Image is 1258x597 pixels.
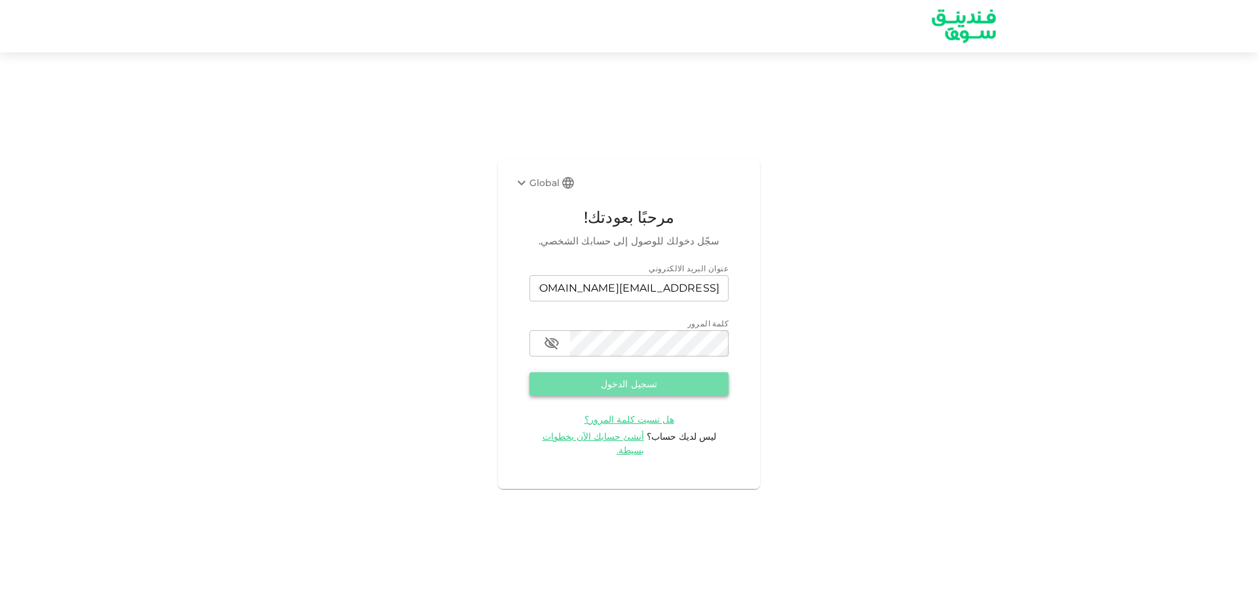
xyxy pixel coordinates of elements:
[584,414,674,425] span: هل نسيت كلمة المرور؟
[584,413,674,425] a: هل نسيت كلمة المرور؟
[925,1,1002,51] a: logo
[529,275,729,301] input: email
[529,372,729,396] button: تسجيل الدخول
[647,431,716,442] span: ليس لديك حساب؟
[514,175,560,191] div: Global
[529,233,729,249] span: سجّل دخولك للوصول إلى حسابك الشخصي.
[529,205,729,230] span: مرحبًا بعودتك!
[687,318,729,328] span: كلمة المرور
[570,330,729,356] input: password
[649,263,729,273] span: عنوان البريد الالكتروني
[915,1,1013,51] img: logo
[543,431,645,456] span: أنشئ حسابك الآن بخطوات بسيطة.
